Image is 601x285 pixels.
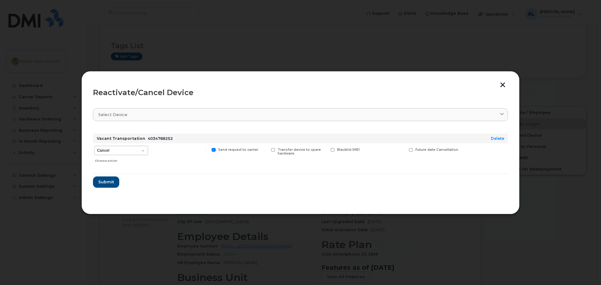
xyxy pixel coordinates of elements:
span: Send request to carrier [218,148,258,152]
strong: Vacant Transportation [97,136,145,141]
span: Blacklist IMEI [337,148,360,152]
a: Select device [93,108,508,121]
input: Transfer device to spare hardware [264,148,267,151]
span: Future date Cancellation [415,148,458,152]
div: Choose action [95,156,148,163]
button: Submit [93,176,119,188]
span: Submit [98,179,114,185]
a: Delete [491,136,504,141]
input: Send request to carrier [204,148,207,151]
span: Transfer device to spare hardware [278,148,321,156]
iframe: Messenger Launcher [574,258,596,280]
input: Blacklist IMEI [323,148,326,151]
span: 4034788252 [148,136,173,141]
div: Reactivate/Cancel Device [93,89,508,96]
input: Future date Cancellation [401,148,404,151]
span: Select device [98,112,127,118]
